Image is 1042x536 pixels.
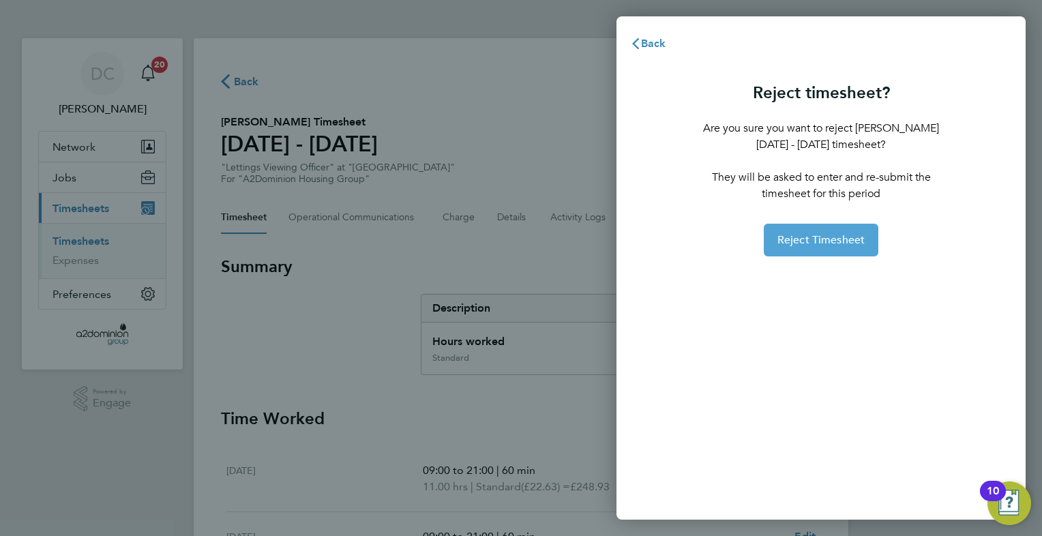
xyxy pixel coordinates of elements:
div: 10 [987,491,999,509]
button: Open Resource Center, 10 new notifications [987,481,1031,525]
p: They will be asked to enter and re-submit the timesheet for this period [701,169,941,202]
span: Back [641,37,666,50]
h3: Reject timesheet? [701,82,941,104]
span: Reject Timesheet [777,233,865,247]
button: Back [616,30,680,57]
button: Reject Timesheet [764,224,879,256]
p: Are you sure you want to reject [PERSON_NAME] [DATE] - [DATE] timesheet? [701,120,941,153]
